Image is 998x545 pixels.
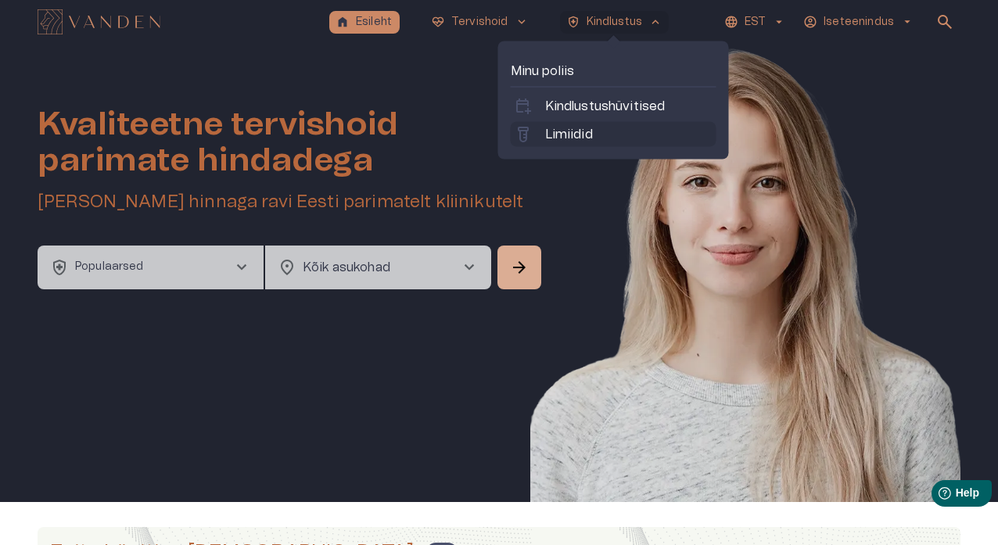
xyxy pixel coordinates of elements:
button: health_and_safetyKindlustuskeyboard_arrow_up [560,11,670,34]
span: search [935,13,954,31]
p: Minu poliis [511,62,716,81]
p: Iseteenindus [824,14,894,30]
p: Limiidid [545,125,593,144]
button: Search [497,246,541,289]
p: EST [745,14,766,30]
span: ecg_heart [431,15,445,29]
p: Populaarsed [75,259,144,275]
span: keyboard_arrow_down [515,15,529,29]
span: chevron_right [232,258,251,277]
span: health_and_safety [50,258,69,277]
a: labsLimiidid [514,125,713,144]
button: homeEsileht [329,11,400,34]
p: Kõik asukohad [303,258,435,277]
span: arrow_drop_down [900,15,914,29]
span: labs [514,125,533,144]
span: location_on [278,258,296,277]
button: EST [722,11,788,34]
img: Vanden logo [38,9,160,34]
span: health_and_safety [566,15,580,29]
button: Iseteenindusarrow_drop_down [801,11,917,34]
h5: [PERSON_NAME] hinnaga ravi Eesti parimatelt kliinikutelt [38,191,544,213]
button: open search modal [929,6,960,38]
button: health_and_safetyPopulaarsedchevron_right [38,246,264,289]
p: Esileht [356,14,392,30]
span: calendar_add_on [514,97,533,116]
p: Kindlustus [587,14,643,30]
p: Tervishoid [451,14,508,30]
span: home [336,15,350,29]
button: ecg_heartTervishoidkeyboard_arrow_down [425,11,535,34]
a: calendar_add_onKindlustushüvitised [514,97,713,116]
h1: Kvaliteetne tervishoid parimate hindadega [38,106,544,178]
span: keyboard_arrow_up [648,15,662,29]
p: Kindlustushüvitised [545,97,666,116]
iframe: Help widget launcher [876,474,998,518]
span: arrow_forward [510,258,529,277]
a: Navigate to homepage [38,11,323,33]
span: chevron_right [460,258,479,277]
